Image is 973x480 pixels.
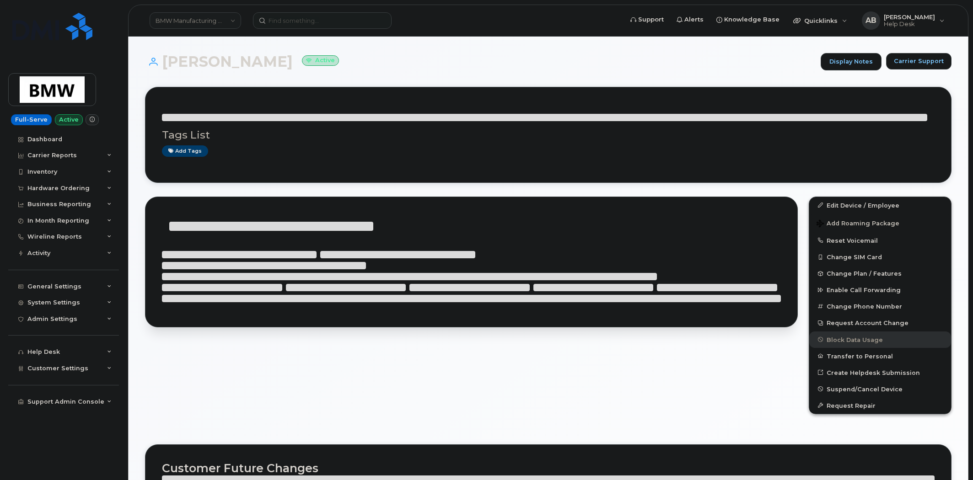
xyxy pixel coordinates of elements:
[809,348,951,364] button: Transfer to Personal
[809,397,951,414] button: Request Repair
[809,265,951,282] button: Change Plan / Features
[302,55,339,66] small: Active
[809,315,951,331] button: Request Account Change
[809,282,951,298] button: Enable Call Forwarding
[809,249,951,265] button: Change SIM Card
[809,298,951,315] button: Change Phone Number
[145,53,816,69] h1: [PERSON_NAME]
[827,385,903,392] span: Suspend/Cancel Device
[809,197,951,213] a: Edit Device / Employee
[894,57,944,65] span: Carrier Support
[817,220,899,229] span: Add Roaming Package
[809,232,951,249] button: Reset Voicemail
[827,270,902,277] span: Change Plan / Features
[162,461,935,475] h2: Customer Future Changes
[809,364,951,381] a: Create Helpdesk Submission
[821,53,882,70] a: Display Notes
[827,287,901,293] span: Enable Call Forwarding
[162,145,208,157] a: Add tags
[162,129,935,141] h3: Tags List
[809,331,951,348] button: Block Data Usage
[809,381,951,397] button: Suspend/Cancel Device
[886,53,951,69] button: Carrier Support
[809,213,951,232] button: Add Roaming Package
